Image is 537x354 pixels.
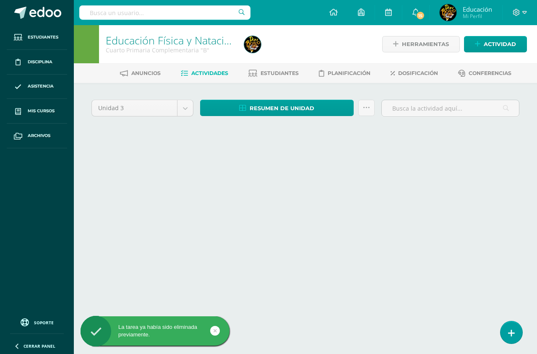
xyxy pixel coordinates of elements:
a: Actividades [181,67,228,80]
a: Resumen de unidad [200,100,354,116]
span: Cerrar panel [23,343,55,349]
span: Archivos [28,132,50,139]
a: Asistencia [7,75,67,99]
a: Estudiantes [7,25,67,50]
div: Cuarto Primaria Complementaria 'B' [106,46,234,54]
a: Soporte [10,316,64,328]
span: Resumen de unidad [250,101,314,116]
a: Disciplina [7,50,67,75]
a: Conferencias [458,67,511,80]
a: Dosificación [391,67,438,80]
a: Herramientas [382,36,460,52]
span: Asistencia [28,83,54,90]
span: Conferencias [469,70,511,76]
div: La tarea ya había sido eliminada previamente. [81,323,229,338]
span: Educación [463,5,492,13]
a: Unidad 3 [92,100,193,116]
span: Disciplina [28,59,52,65]
span: Mi Perfil [463,13,492,20]
span: Estudiantes [261,70,299,76]
h1: Educación Física y Natación [106,34,234,46]
span: Actividad [484,36,516,52]
span: Planificación [328,70,370,76]
img: e848a06d305063da6e408c2e705eb510.png [244,36,261,53]
a: Estudiantes [248,67,299,80]
a: Mis cursos [7,99,67,124]
a: Anuncios [120,67,161,80]
span: Herramientas [402,36,449,52]
span: Unidad 3 [98,100,171,116]
input: Busca un usuario... [79,5,250,20]
input: Busca la actividad aquí... [382,100,519,116]
img: e848a06d305063da6e408c2e705eb510.png [440,4,456,21]
a: Planificación [319,67,370,80]
span: 15 [416,11,425,20]
a: Actividad [464,36,527,52]
span: Dosificación [398,70,438,76]
span: Soporte [34,320,54,326]
span: Estudiantes [28,34,58,41]
a: Archivos [7,124,67,148]
span: Anuncios [131,70,161,76]
span: Actividades [191,70,228,76]
a: Educación Física y Natación [106,33,237,47]
span: Mis cursos [28,108,55,114]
